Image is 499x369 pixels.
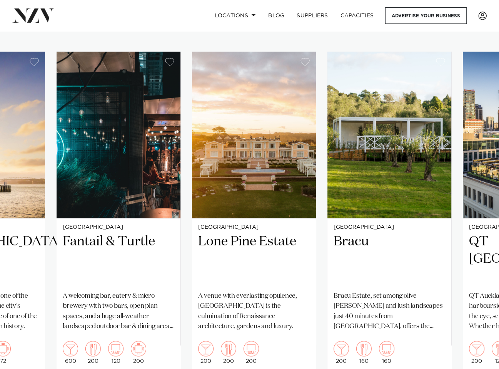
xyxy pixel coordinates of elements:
[385,7,467,24] a: Advertise your business
[208,7,262,24] a: Locations
[334,225,445,230] small: [GEOGRAPHIC_DATA]
[262,7,290,24] a: BLOG
[12,8,54,22] img: nzv-logo.png
[221,341,236,356] img: dining.png
[131,341,146,356] img: meeting.png
[244,341,259,356] img: theatre.png
[379,341,394,356] img: theatre.png
[356,341,372,364] div: 160
[63,341,78,356] img: cocktail.png
[334,341,349,364] div: 200
[379,341,394,364] div: 160
[198,341,214,364] div: 200
[290,7,334,24] a: SUPPLIERS
[63,341,78,364] div: 600
[63,225,174,230] small: [GEOGRAPHIC_DATA]
[469,341,484,356] img: cocktail.png
[198,341,214,356] img: cocktail.png
[108,341,123,356] img: theatre.png
[131,341,146,364] div: 200
[63,291,174,332] p: A welcoming bar, eatery & micro brewery with two bars, open plan spaces, and a huge all-weather l...
[244,341,259,364] div: 200
[334,233,445,285] h2: Bracu
[221,341,236,364] div: 200
[198,225,310,230] small: [GEOGRAPHIC_DATA]
[108,341,123,364] div: 120
[469,341,484,364] div: 200
[63,233,174,285] h2: Fantail & Turtle
[334,291,445,332] p: Bracu Estate, set among olive [PERSON_NAME] and lush landscapes just 40 minutes from [GEOGRAPHIC_...
[85,341,101,356] img: dining.png
[334,7,380,24] a: Capacities
[198,233,310,285] h2: Lone Pine Estate
[85,341,101,364] div: 200
[356,341,372,356] img: dining.png
[334,341,349,356] img: cocktail.png
[198,291,310,332] p: A venue with everlasting opulence, [GEOGRAPHIC_DATA] is the culmination of Renaissance architectu...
